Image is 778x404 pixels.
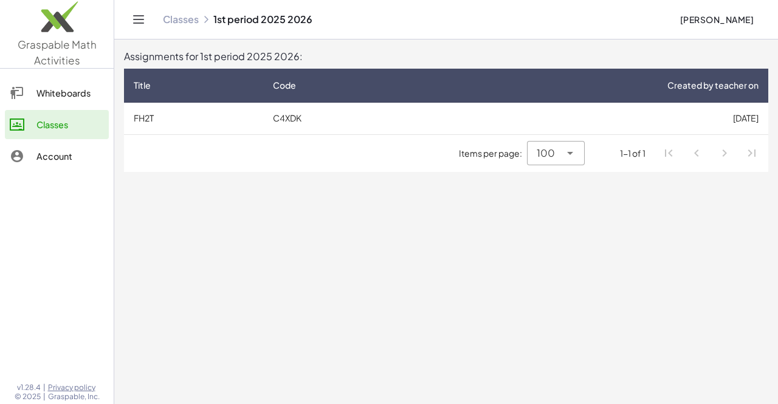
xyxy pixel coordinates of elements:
[273,79,296,92] span: Code
[620,147,645,160] div: 1-1 of 1
[655,140,766,168] nav: Pagination Navigation
[43,383,46,392] span: |
[43,392,46,402] span: |
[124,103,263,134] td: FH2T
[459,147,527,160] span: Items per page:
[129,10,148,29] button: Toggle navigation
[680,14,754,25] span: [PERSON_NAME]
[419,103,768,134] td: [DATE]
[18,38,97,67] span: Graspable Math Activities
[124,49,768,64] div: Assignments for 1st period 2025 2026:
[15,392,41,402] span: © 2025
[263,103,419,134] td: C4XDK
[667,79,759,92] span: Created by teacher on
[36,86,104,100] div: Whiteboards
[36,149,104,163] div: Account
[134,79,151,92] span: Title
[670,9,763,30] button: [PERSON_NAME]
[5,110,109,139] a: Classes
[537,146,555,160] span: 100
[48,392,100,402] span: Graspable, Inc.
[36,117,104,132] div: Classes
[5,78,109,108] a: Whiteboards
[48,383,100,392] a: Privacy policy
[163,13,199,26] a: Classes
[5,142,109,171] a: Account
[17,383,41,392] span: v1.28.4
